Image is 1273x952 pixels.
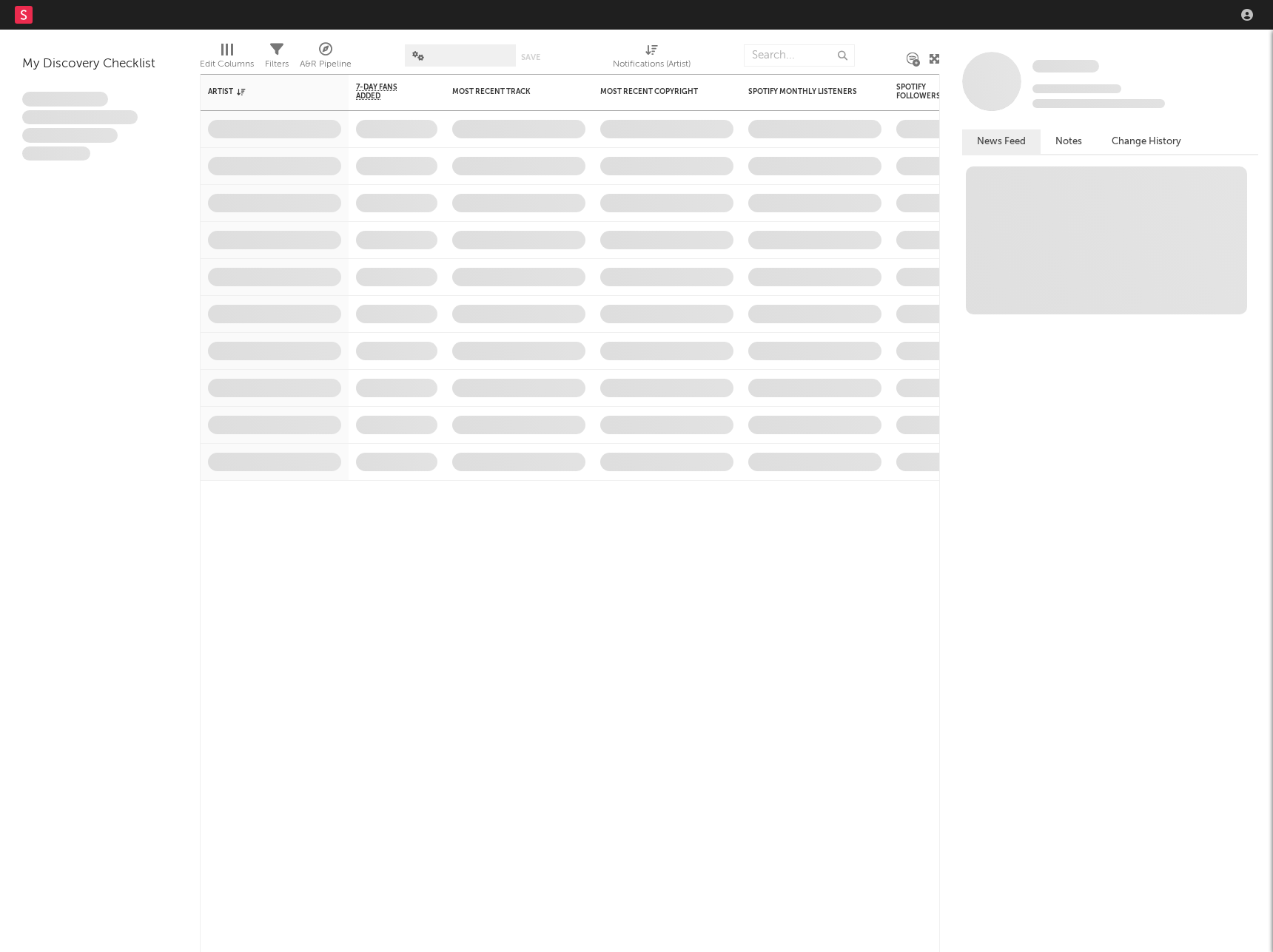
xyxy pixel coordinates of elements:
span: Tracking Since: [DATE] [1032,84,1121,93]
div: Filters [265,55,289,73]
div: Filters [265,37,289,80]
div: Most Recent Track [452,87,563,96]
span: Integer aliquet in purus et [22,110,138,125]
button: Notes [1041,129,1097,154]
div: Notifications (Artist) [613,37,691,80]
div: Edit Columns [200,37,254,80]
div: Artist [208,87,319,96]
div: My Discovery Checklist [22,55,178,73]
div: Most Recent Copyright [600,87,711,96]
input: Search... [744,44,855,67]
div: Edit Columns [200,55,254,73]
span: 7-Day Fans Added [356,83,415,101]
button: Change History [1097,129,1196,154]
div: Notifications (Artist) [613,55,691,73]
div: A&R Pipeline [300,37,352,80]
span: Lorem ipsum dolor [22,92,108,107]
div: A&R Pipeline [300,55,352,73]
span: Praesent ac interdum [22,128,118,143]
div: Spotify Monthly Listeners [748,87,859,96]
button: Save [521,53,540,61]
button: News Feed [962,129,1041,154]
span: Some Artist [1032,60,1099,72]
span: Aliquam viverra [22,146,90,161]
div: Spotify Followers [896,83,948,101]
span: 0 fans last week [1032,99,1165,108]
a: Some Artist [1032,59,1099,74]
